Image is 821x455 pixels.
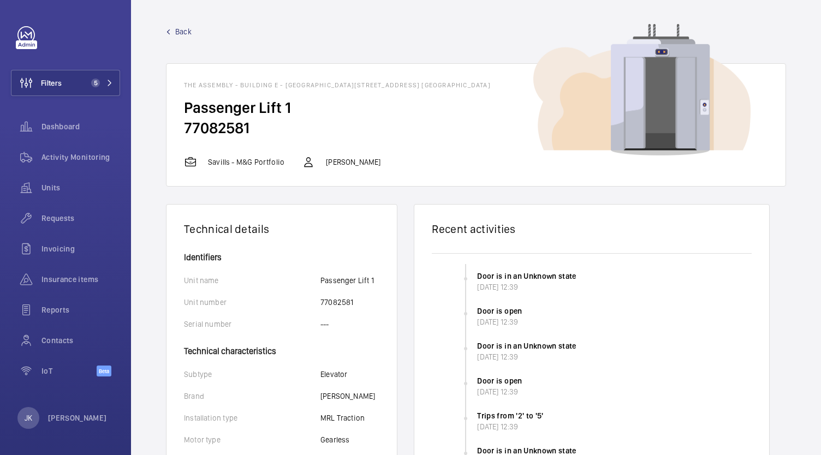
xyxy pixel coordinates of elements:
[41,335,120,346] span: Contacts
[320,319,329,330] p: ---
[11,70,120,96] button: Filters5
[320,275,374,286] p: Passenger Lift 1
[477,340,754,351] div: Door is in an Unknown state
[533,24,751,156] img: device image
[477,421,754,432] div: [DATE] 12:39
[41,366,97,376] span: IoT
[477,386,754,397] div: [DATE] 12:39
[97,366,111,376] span: Beta
[41,304,120,315] span: Reports
[477,282,754,292] div: [DATE] 12:39
[184,412,320,423] p: Installation type
[208,157,284,167] p: Savills - M&G Portfolio
[184,434,320,445] p: Motor type
[477,306,754,316] div: Door is open
[41,274,120,285] span: Insurance items
[320,391,375,402] p: [PERSON_NAME]
[477,316,754,327] div: [DATE] 12:39
[320,434,349,445] p: Gearless
[477,271,754,282] div: Door is in an Unknown state
[184,98,768,118] h2: Passenger Lift 1
[41,182,120,193] span: Units
[326,157,380,167] p: [PERSON_NAME]
[184,222,379,236] h1: Technical details
[184,319,320,330] p: Serial number
[41,77,62,88] span: Filters
[184,369,320,380] p: Subtype
[477,410,754,421] div: Trips from '2' to '5'
[432,222,752,236] h2: Recent activities
[41,243,120,254] span: Invoicing
[320,369,347,380] p: Elevator
[320,412,365,423] p: MRL Traction
[184,340,379,356] h4: Technical characteristics
[184,275,320,286] p: Unit name
[184,253,379,262] h4: Identifiers
[41,121,120,132] span: Dashboard
[184,81,768,89] h1: The Assembly - Building E - [GEOGRAPHIC_DATA][STREET_ADDRESS] [GEOGRAPHIC_DATA]
[320,297,353,308] p: 77082581
[184,297,320,308] p: Unit number
[477,351,754,362] div: [DATE] 12:39
[48,412,107,423] p: [PERSON_NAME]
[477,375,754,386] div: Door is open
[91,79,100,87] span: 5
[25,412,32,423] p: JK
[175,26,192,37] span: Back
[41,213,120,224] span: Requests
[184,118,768,138] h2: 77082581
[184,391,320,402] p: Brand
[41,152,120,163] span: Activity Monitoring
